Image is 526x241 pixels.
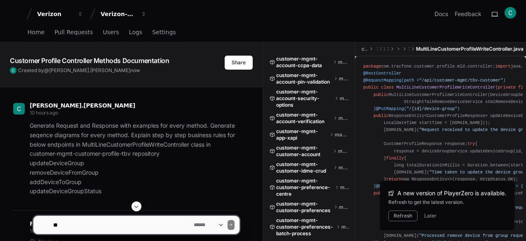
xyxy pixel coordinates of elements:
span: customer-mgmt-account-pin-validation [276,72,332,85]
span: class [381,85,394,90]
a: Docs [434,10,448,18]
span: public [373,92,389,97]
span: customer-mgmt-account-ccpa-data [276,56,331,69]
button: Share [225,56,253,70]
span: master [338,59,349,66]
span: customer-profile-tbv [362,46,368,52]
span: Settings [152,30,176,35]
span: [PERSON_NAME].[PERSON_NAME] [30,102,135,109]
span: Created by [18,67,140,74]
span: customer-mgmt-customer-preference-centre [276,178,333,197]
span: master [340,184,349,191]
div: Verizon-Clarify-Customer-Management [101,10,136,18]
span: "/{id}/device-group" [406,106,457,111]
span: master [335,131,349,138]
span: customer-mgmt-app-xapi [276,128,328,141]
img: ACg8ocLppwQnxw-l5OtmKI-iEP35Q_s6KGgNRE1-Sh_Zn0Ge2or2sg=s96-c [505,7,516,19]
span: customer-mgmt-customer-account [276,145,331,158]
span: try [467,141,475,146]
button: Later [424,213,437,219]
span: customer-mgmt-customer-preferences [276,201,332,214]
span: @RequestMapping(path = ) [363,78,505,83]
span: finally [386,156,404,161]
span: import [495,64,511,69]
button: Refresh [388,211,418,221]
button: Verizon-Clarify-Customer-Management [97,7,150,21]
span: now [130,67,140,73]
iframe: Open customer support [500,214,522,236]
span: master [338,115,349,122]
a: Logs [129,23,142,42]
img: ACg8ocLppwQnxw-l5OtmKI-iEP35Q_s6KGgNRE1-Sh_Zn0Ge2or2sg=s96-c [13,103,25,115]
a: Settings [152,23,176,42]
span: MultiLineCustomerProfileWriteController.java [416,46,524,52]
div: Verizon [37,10,73,18]
span: 10 hours ago [30,110,58,116]
span: customer-mgmt-account-verification [276,112,332,125]
span: A new version of PlayerZero is available. [397,189,506,197]
span: @RestController [363,71,401,76]
span: customer-mgmt-account-security-options [276,89,333,108]
span: @ [44,67,49,73]
span: Users [103,30,119,35]
div: Refresh to get the latest version. [388,199,506,206]
span: private [498,85,516,90]
span: Home [28,30,45,35]
span: master [340,95,349,102]
span: MultiLineCustomerProfileWriteController [396,85,495,90]
a: Pull Requests [54,23,93,42]
span: master [338,148,349,154]
img: ACg8ocLppwQnxw-l5OtmKI-iEP35Q_s6KGgNRE1-Sh_Zn0Ge2or2sg=s96-c [10,67,16,74]
span: package [363,64,381,69]
span: Pull Requests [54,30,93,35]
span: "/api/customer-mgmt/tbv-customer" [419,78,503,83]
span: @PutMapping( ) [376,106,460,111]
a: Users [103,23,119,42]
span: Logs [129,30,142,35]
button: Feedback [455,10,481,18]
span: master [339,75,349,82]
a: Home [28,23,45,42]
span: [PERSON_NAME].[PERSON_NAME] [49,67,130,73]
span: public [373,191,389,196]
span: master [338,164,349,171]
app-text-character-animate: Customer Profile Controller Methods Documentation [10,56,169,65]
span: customer-mgmt-customer-idme-crud [276,161,332,174]
span: return [386,177,402,182]
span: public [363,85,378,90]
p: Generate Request and Response with examples for every method. Generate seqence diagrams for every... [30,121,240,196]
button: Verizon [34,7,87,21]
span: public [373,113,389,118]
